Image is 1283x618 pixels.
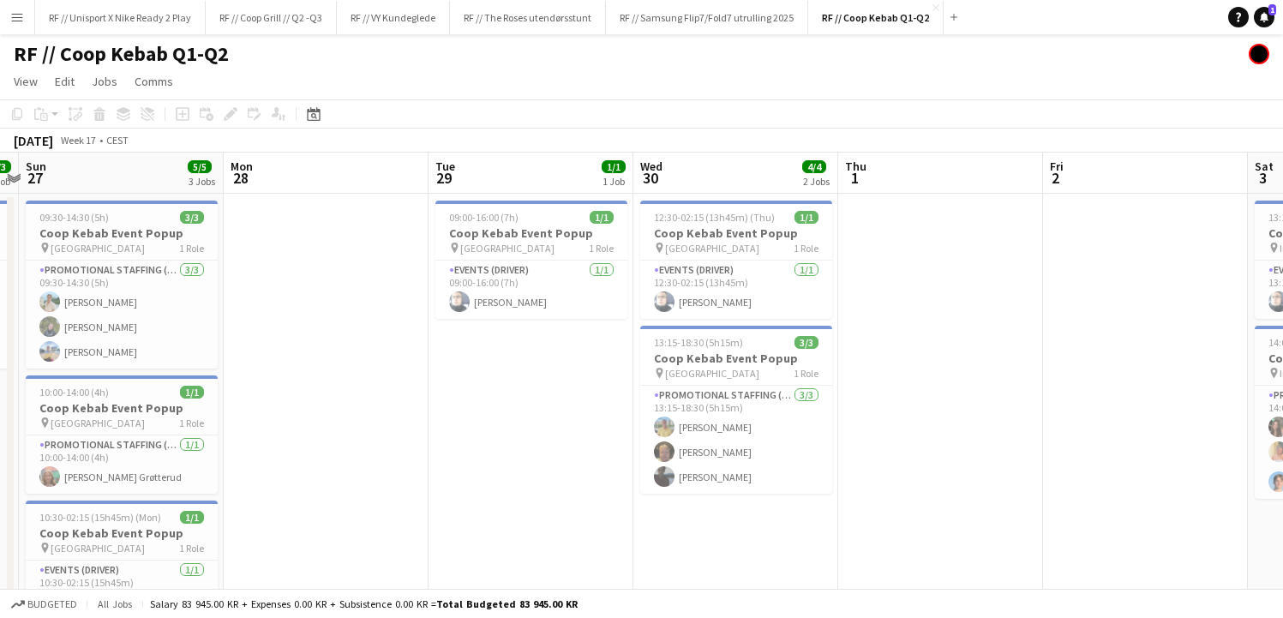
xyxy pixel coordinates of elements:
div: Salary 83 945.00 KR + Expenses 0.00 KR + Subsistence 0.00 KR = [150,597,578,610]
span: Fri [1050,159,1064,174]
app-job-card: 09:30-14:30 (5h)3/3Coop Kebab Event Popup [GEOGRAPHIC_DATA]1 RolePromotional Staffing (Sampling S... [26,201,218,369]
span: Tue [435,159,455,174]
span: 3 [1252,168,1274,188]
span: 12:30-02:15 (13h45m) (Thu) [654,211,775,224]
span: View [14,74,38,89]
span: 29 [433,168,455,188]
div: 2 Jobs [803,175,830,188]
a: Edit [48,70,81,93]
a: 1 [1254,7,1274,27]
span: 5/5 [188,160,212,173]
app-job-card: 12:30-02:15 (13h45m) (Thu)1/1Coop Kebab Event Popup [GEOGRAPHIC_DATA]1 RoleEvents (Driver)1/112:3... [640,201,832,319]
h1: RF // Coop Kebab Q1-Q2 [14,41,229,67]
button: RF // VY Kundeglede [337,1,450,34]
a: View [7,70,45,93]
button: RF // Coop Kebab Q1-Q2 [808,1,944,34]
app-card-role: Promotional Staffing (Sampling Staff)3/313:15-18:30 (5h15m)[PERSON_NAME][PERSON_NAME][PERSON_NAME] [640,386,832,494]
h3: Coop Kebab Event Popup [435,225,627,241]
span: 1/1 [602,160,626,173]
span: 09:30-14:30 (5h) [39,211,109,224]
span: 28 [228,168,253,188]
div: CEST [106,134,129,147]
span: 1 [1268,4,1276,15]
span: 3/3 [180,211,204,224]
span: 1/1 [180,511,204,524]
div: 3 Jobs [189,175,215,188]
button: RF // Coop Grill // Q2 -Q3 [206,1,337,34]
app-card-role: Promotional Staffing (Sampling Staff)1/110:00-14:00 (4h)[PERSON_NAME] Grøtterud [26,435,218,494]
button: RF // The Roses utendørsstunt [450,1,606,34]
button: Budgeted [9,595,80,614]
button: RF // Samsung Flip7/Fold7 utrulling 2025 [606,1,808,34]
app-job-card: 10:00-14:00 (4h)1/1Coop Kebab Event Popup [GEOGRAPHIC_DATA]1 RolePromotional Staffing (Sampling S... [26,375,218,494]
h3: Coop Kebab Event Popup [26,400,218,416]
span: Wed [640,159,662,174]
span: 2 [1047,168,1064,188]
span: [GEOGRAPHIC_DATA] [665,367,759,380]
span: 1/1 [180,386,204,399]
span: Total Budgeted 83 945.00 KR [436,597,578,610]
span: Sun [26,159,46,174]
span: [GEOGRAPHIC_DATA] [51,417,145,429]
span: 1 Role [179,242,204,255]
span: Edit [55,74,75,89]
span: 4/4 [802,160,826,173]
app-card-role: Events (Driver)1/112:30-02:15 (13h45m)[PERSON_NAME] [640,261,832,319]
app-user-avatar: Hin Shing Cheung [1249,44,1269,64]
app-card-role: Events (Driver)1/109:00-16:00 (7h)[PERSON_NAME] [435,261,627,319]
span: 1 [842,168,866,188]
span: 13:15-18:30 (5h15m) [654,336,743,349]
span: 10:00-14:00 (4h) [39,386,109,399]
span: Budgeted [27,598,77,610]
h3: Coop Kebab Event Popup [640,225,832,241]
app-card-role: Promotional Staffing (Sampling Staff)3/309:30-14:30 (5h)[PERSON_NAME][PERSON_NAME][PERSON_NAME] [26,261,218,369]
span: Week 17 [57,134,99,147]
span: 1/1 [794,211,818,224]
app-job-card: 13:15-18:30 (5h15m)3/3Coop Kebab Event Popup [GEOGRAPHIC_DATA]1 RolePromotional Staffing (Samplin... [640,326,832,494]
div: [DATE] [14,132,53,149]
span: [GEOGRAPHIC_DATA] [51,542,145,555]
span: Sat [1255,159,1274,174]
h3: Coop Kebab Event Popup [640,351,832,366]
span: [GEOGRAPHIC_DATA] [665,242,759,255]
span: 1/1 [590,211,614,224]
span: All jobs [94,597,135,610]
span: 1 Role [589,242,614,255]
span: 1 Role [794,367,818,380]
span: 1 Role [179,542,204,555]
h3: Coop Kebab Event Popup [26,225,218,241]
span: 1 Role [794,242,818,255]
span: Thu [845,159,866,174]
h3: Coop Kebab Event Popup [26,525,218,541]
span: 27 [23,168,46,188]
span: 3/3 [794,336,818,349]
button: RF // Unisport X Nike Ready 2 Play [35,1,206,34]
div: 1 Job [603,175,625,188]
span: 09:00-16:00 (7h) [449,211,519,224]
span: [GEOGRAPHIC_DATA] [460,242,555,255]
span: Jobs [92,74,117,89]
a: Comms [128,70,180,93]
span: 30 [638,168,662,188]
span: [GEOGRAPHIC_DATA] [51,242,145,255]
span: 1 Role [179,417,204,429]
app-job-card: 09:00-16:00 (7h)1/1Coop Kebab Event Popup [GEOGRAPHIC_DATA]1 RoleEvents (Driver)1/109:00-16:00 (7... [435,201,627,319]
span: Comms [135,74,173,89]
span: Mon [231,159,253,174]
a: Jobs [85,70,124,93]
span: 10:30-02:15 (15h45m) (Mon) [39,511,161,524]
